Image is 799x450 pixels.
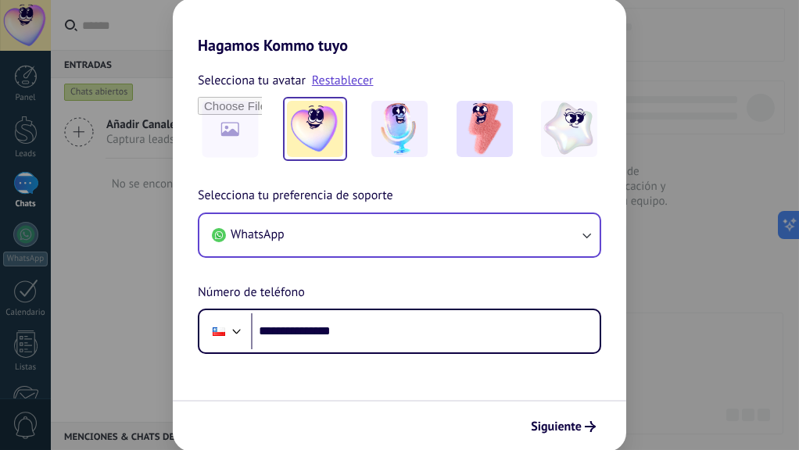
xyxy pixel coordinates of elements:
[287,101,343,157] img: -1.jpeg
[524,413,603,440] button: Siguiente
[457,101,513,157] img: -3.jpeg
[541,101,597,157] img: -4.jpeg
[199,214,600,256] button: WhatsApp
[531,421,582,432] span: Siguiente
[231,227,285,242] span: WhatsApp
[198,70,306,91] span: Selecciona tu avatar
[312,73,374,88] a: Restablecer
[198,186,393,206] span: Selecciona tu preferencia de soporte
[204,315,234,348] div: Chile: + 56
[371,101,428,157] img: -2.jpeg
[198,283,305,303] span: Número de teléfono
